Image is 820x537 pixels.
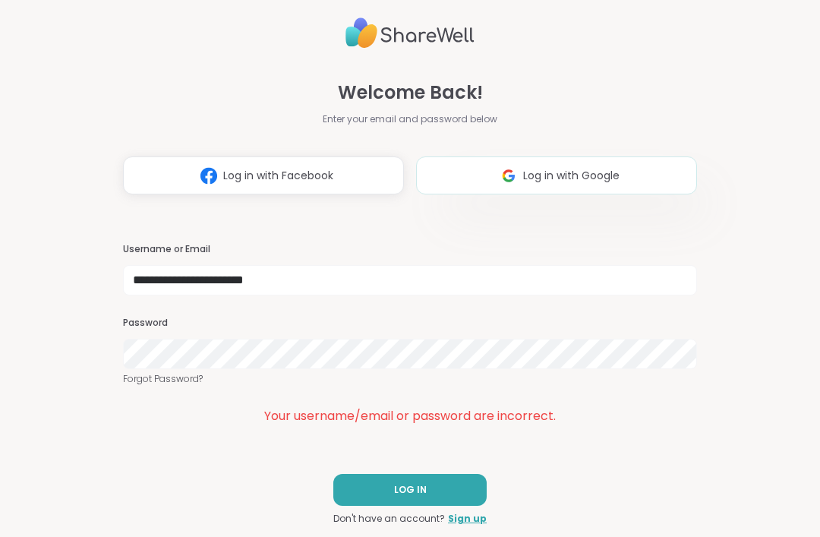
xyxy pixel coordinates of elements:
[338,79,483,106] span: Welcome Back!
[494,162,523,190] img: ShareWell Logomark
[394,483,427,497] span: LOG IN
[333,474,487,506] button: LOG IN
[448,512,487,526] a: Sign up
[123,243,697,256] h3: Username or Email
[123,317,697,330] h3: Password
[523,168,620,184] span: Log in with Google
[223,168,333,184] span: Log in with Facebook
[345,11,475,55] img: ShareWell Logo
[123,156,404,194] button: Log in with Facebook
[194,162,223,190] img: ShareWell Logomark
[123,407,697,425] div: Your username/email or password are incorrect.
[323,112,497,126] span: Enter your email and password below
[123,372,697,386] a: Forgot Password?
[416,156,697,194] button: Log in with Google
[333,512,445,526] span: Don't have an account?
